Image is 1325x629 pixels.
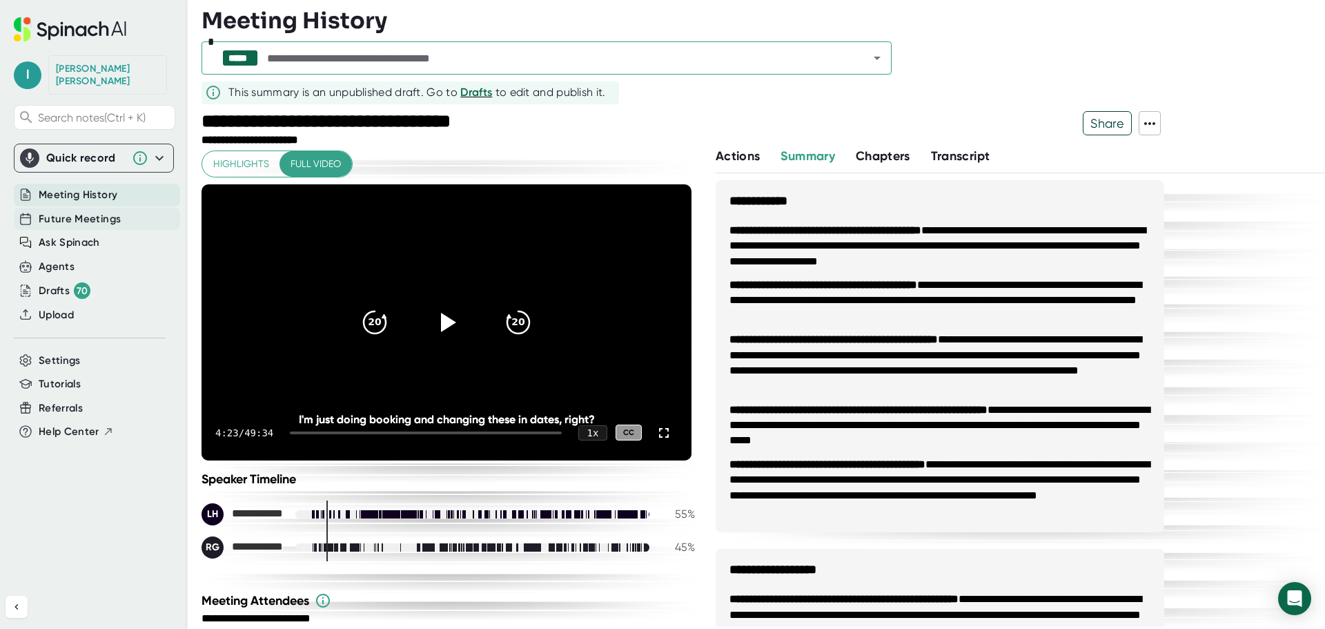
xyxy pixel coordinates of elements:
[291,155,341,173] span: Full video
[39,259,75,275] button: Agents
[202,503,284,525] div: Leslie Hogan
[213,155,269,173] span: Highlights
[716,148,760,164] span: Actions
[56,63,159,87] div: Leslie Hogan
[1083,111,1131,135] span: Share
[20,144,168,172] div: Quick record
[39,307,74,323] button: Upload
[202,503,224,525] div: LH
[931,148,990,164] span: Transcript
[279,151,352,177] button: Full video
[39,353,81,369] button: Settings
[74,282,90,299] div: 70
[1083,111,1132,135] button: Share
[39,376,81,392] button: Tutorials
[39,424,114,440] button: Help Center
[39,400,83,416] button: Referrals
[39,424,99,440] span: Help Center
[39,187,117,203] button: Meeting History
[251,413,642,426] div: I'm just doing booking and changing these in dates, right?
[202,472,695,487] div: Speaker Timeline
[931,147,990,166] button: Transcript
[202,8,387,34] h3: Meeting History
[6,596,28,618] button: Collapse sidebar
[38,111,171,124] span: Search notes (Ctrl + K)
[215,427,273,438] div: 4:23 / 49:34
[39,211,121,227] button: Future Meetings
[14,61,41,89] span: l
[660,541,695,554] div: 45 %
[46,151,125,165] div: Quick record
[228,84,606,101] div: This summary is an unpublished draft. Go to to edit and publish it.
[1278,582,1311,615] div: Open Intercom Messenger
[39,282,90,299] button: Drafts 70
[460,86,492,99] span: Drafts
[781,147,834,166] button: Summary
[867,48,887,68] button: Open
[856,148,910,164] span: Chapters
[578,425,607,441] div: 1 x
[202,151,280,177] button: Highlights
[660,507,695,521] div: 55 %
[202,536,284,559] div: Ronnie Genee
[202,592,698,609] div: Meeting Attendees
[460,84,492,101] button: Drafts
[781,148,834,164] span: Summary
[202,536,224,559] div: RG
[39,282,90,299] div: Drafts
[856,147,910,166] button: Chapters
[616,425,642,441] div: CC
[716,147,760,166] button: Actions
[39,235,100,251] button: Ask Spinach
